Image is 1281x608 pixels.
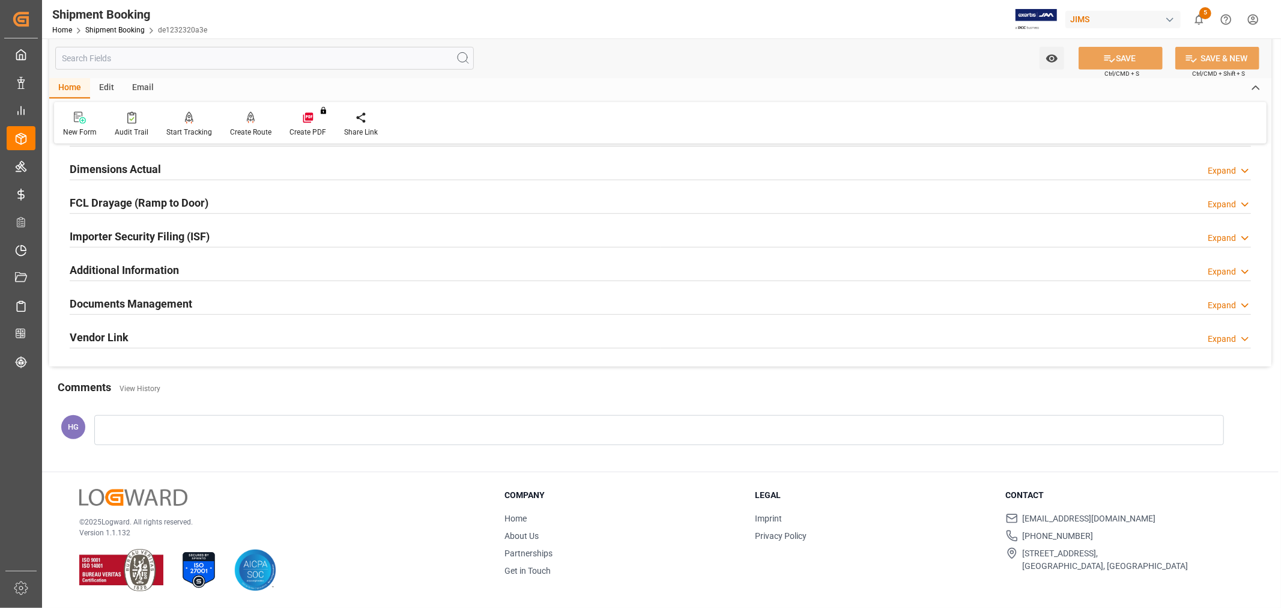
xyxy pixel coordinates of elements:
a: About Us [504,531,539,541]
h3: Contact [1006,489,1241,502]
a: Get in Touch [504,566,551,576]
span: [PHONE_NUMBER] [1023,530,1094,543]
img: Exertis%20JAM%20-%20Email%20Logo.jpg_1722504956.jpg [1016,9,1057,30]
button: SAVE [1079,47,1163,70]
button: open menu [1040,47,1064,70]
img: AICPA SOC [234,549,276,591]
span: [EMAIL_ADDRESS][DOMAIN_NAME] [1023,512,1156,525]
div: Email [123,78,163,99]
a: Privacy Policy [755,531,807,541]
h2: Importer Security Filing (ISF) [70,228,210,245]
a: View History [120,385,160,393]
input: Search Fields [55,47,474,70]
img: Logward Logo [79,489,187,506]
a: Shipment Booking [85,26,145,34]
img: ISO 27001 Certification [178,549,220,591]
a: Partnerships [504,549,553,558]
span: [STREET_ADDRESS], [GEOGRAPHIC_DATA], [GEOGRAPHIC_DATA] [1023,547,1189,573]
div: Share Link [344,127,378,138]
button: show 5 new notifications [1186,6,1213,33]
span: 5 [1199,7,1211,19]
img: ISO 9001 & ISO 14001 Certification [79,549,163,591]
h3: Company [504,489,740,502]
span: Ctrl/CMD + Shift + S [1192,69,1245,78]
span: Ctrl/CMD + S [1104,69,1139,78]
div: Expand [1208,198,1236,211]
a: Imprint [755,514,782,523]
h2: Documents Management [70,296,192,312]
div: Expand [1208,299,1236,312]
div: Expand [1208,165,1236,177]
button: JIMS [1065,8,1186,31]
div: Shipment Booking [52,5,207,23]
div: Expand [1208,333,1236,345]
h2: Vendor Link [70,329,129,345]
p: © 2025 Logward. All rights reserved. [79,517,474,527]
button: Help Center [1213,6,1240,33]
div: Start Tracking [166,127,212,138]
h2: Additional Information [70,262,179,278]
h2: FCL Drayage (Ramp to Door) [70,195,208,211]
div: Edit [90,78,123,99]
h2: Comments [58,379,111,395]
div: Audit Trail [115,127,148,138]
div: Home [49,78,90,99]
div: JIMS [1065,11,1181,28]
h3: Legal [755,489,990,502]
div: New Form [63,127,97,138]
span: HG [68,422,79,431]
p: Version 1.1.132 [79,527,474,538]
div: Expand [1208,232,1236,245]
button: SAVE & NEW [1175,47,1259,70]
div: Expand [1208,266,1236,278]
h2: Dimensions Actual [70,161,161,177]
a: Home [504,514,527,523]
a: Home [52,26,72,34]
div: Create Route [230,127,271,138]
